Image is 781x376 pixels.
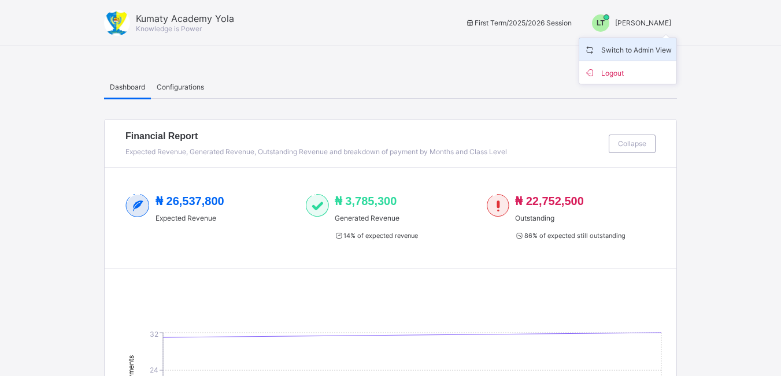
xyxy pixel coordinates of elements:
span: Knowledge is Power [136,24,202,33]
span: Switch to Admin View [584,43,672,56]
span: Generated Revenue [335,214,418,222]
span: ₦ 3,785,300 [335,195,397,207]
span: Dashboard [110,83,145,91]
span: [PERSON_NAME] [615,18,671,27]
span: 14 % of expected revenue [335,232,418,240]
span: ₦ 26,537,800 [156,195,224,207]
span: Outstanding [515,214,625,222]
tspan: 24 [150,366,158,374]
tspan: 32 [150,330,158,338]
li: dropdown-list-item-name-0 [579,38,676,61]
span: Collapse [618,139,646,148]
img: outstanding-1.146d663e52f09953f639664a84e30106.svg [487,194,509,217]
span: ₦ 22,752,500 [515,195,584,207]
span: Logout [584,66,672,79]
span: session/term information [465,18,572,27]
span: Expected Revenue, Generated Revenue, Outstanding Revenue and breakdown of payment by Months and C... [125,147,507,156]
li: dropdown-list-item-buttom-1 [579,61,676,84]
span: Expected Revenue [156,214,224,222]
span: LT [597,19,605,27]
img: expected-2.4343d3e9d0c965b919479240f3db56ac.svg [125,194,150,217]
span: Kumaty Academy Yola [136,13,234,24]
span: 86 % of expected still outstanding [515,232,625,240]
img: paid-1.3eb1404cbcb1d3b736510a26bbfa3ccb.svg [306,194,328,217]
span: Configurations [157,83,204,91]
span: Financial Report [125,131,603,142]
